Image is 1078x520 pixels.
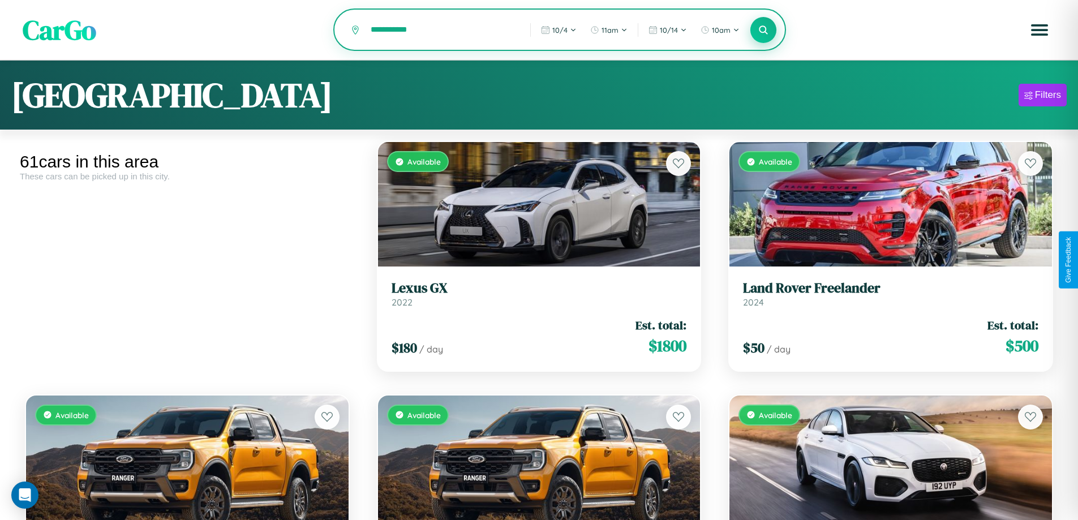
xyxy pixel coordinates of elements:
[535,21,582,39] button: 10/4
[585,21,633,39] button: 11am
[552,25,568,35] span: 10 / 4
[1019,84,1067,106] button: Filters
[987,317,1038,333] span: Est. total:
[407,410,441,420] span: Available
[11,482,38,509] div: Open Intercom Messenger
[1064,237,1072,283] div: Give Feedback
[712,25,731,35] span: 10am
[392,280,687,308] a: Lexus GX2022
[743,338,765,357] span: $ 50
[1035,89,1061,101] div: Filters
[419,343,443,355] span: / day
[767,343,791,355] span: / day
[392,296,413,308] span: 2022
[602,25,619,35] span: 11am
[55,410,89,420] span: Available
[11,72,333,118] h1: [GEOGRAPHIC_DATA]
[392,280,687,296] h3: Lexus GX
[23,11,96,49] span: CarGo
[392,338,417,357] span: $ 180
[635,317,686,333] span: Est. total:
[759,410,792,420] span: Available
[743,296,764,308] span: 2024
[759,157,792,166] span: Available
[743,280,1038,296] h3: Land Rover Freelander
[20,171,355,181] div: These cars can be picked up in this city.
[1006,334,1038,357] span: $ 500
[743,280,1038,308] a: Land Rover Freelander2024
[643,21,693,39] button: 10/14
[695,21,745,39] button: 10am
[1024,14,1055,46] button: Open menu
[648,334,686,357] span: $ 1800
[660,25,678,35] span: 10 / 14
[20,152,355,171] div: 61 cars in this area
[407,157,441,166] span: Available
